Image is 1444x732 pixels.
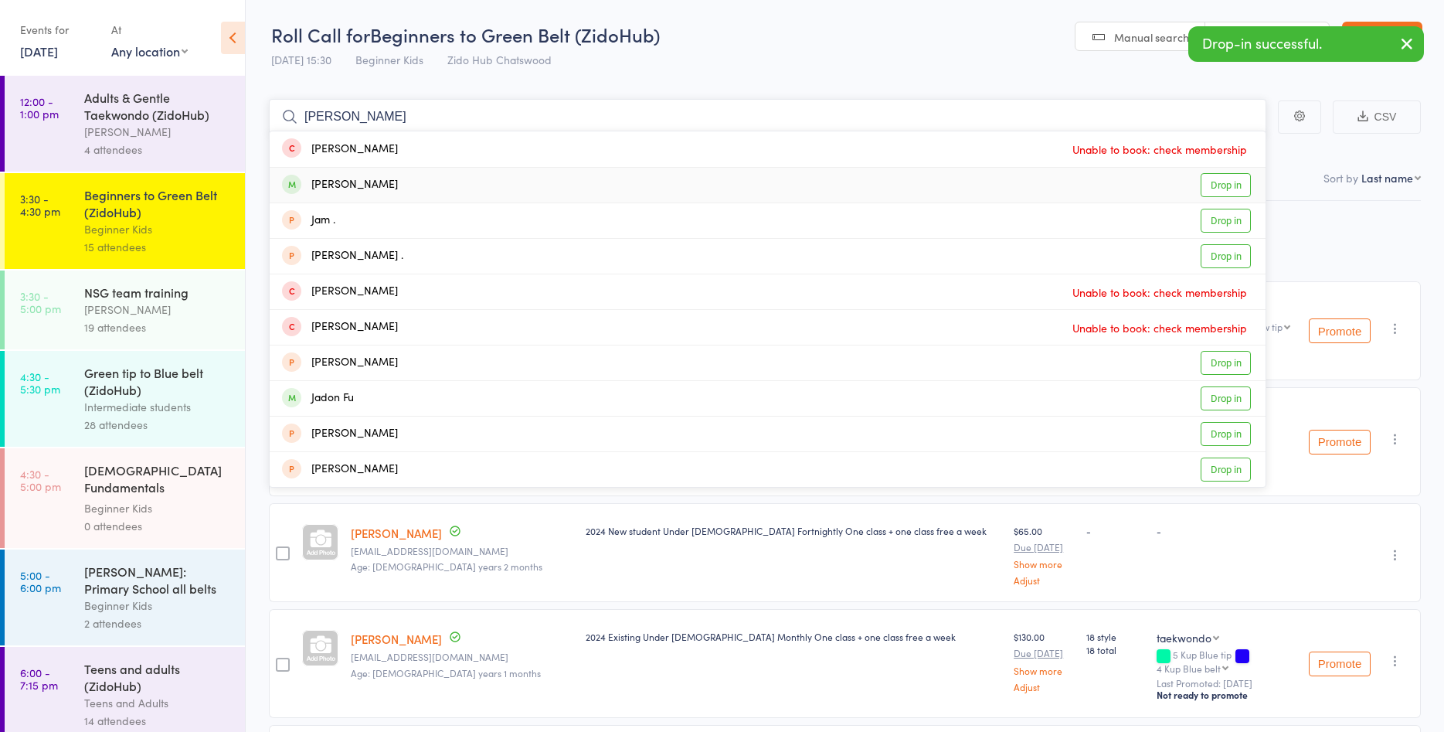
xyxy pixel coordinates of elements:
span: Age: [DEMOGRAPHIC_DATA] years 2 months [351,560,542,573]
time: 12:00 - 1:00 pm [20,95,59,120]
small: ayimdarkeh@yahoo.com [351,546,573,557]
div: 9 Kup Yellow tip [1216,322,1283,332]
div: At [111,17,188,43]
small: Due [DATE] [1014,542,1073,553]
div: Beginner Kids [84,220,232,238]
button: Promote [1309,652,1371,676]
div: [PERSON_NAME] [84,123,232,141]
div: Last name [1361,170,1413,186]
span: Roll Call for [271,22,370,47]
div: [PERSON_NAME]: Primary School all belts [84,563,232,597]
a: Drop in [1201,173,1251,197]
a: Drop in [1201,209,1251,233]
div: 15 attendees [84,238,232,256]
time: 5:00 - 6:00 pm [20,569,61,594]
a: 12:00 -1:00 pmAdults & Gentle Taekwondo (ZidoHub)[PERSON_NAME]4 attendees [5,76,245,172]
span: [DATE] 15:30 [271,52,331,67]
div: Jadon Fu [282,390,354,407]
div: Beginner Kids [84,597,232,615]
time: 6:00 - 7:15 pm [20,666,58,691]
a: Exit roll call [1342,22,1422,53]
a: 3:30 -5:00 pmNSG team training[PERSON_NAME]19 attendees [5,271,245,349]
div: Adults & Gentle Taekwondo (ZidoHub) [84,89,232,123]
div: [PERSON_NAME] [282,283,398,301]
div: $65.00 [1014,524,1073,585]
span: Unable to book: check membership [1069,281,1251,304]
button: Promote [1309,430,1371,455]
span: Unable to book: check membership [1069,138,1251,161]
div: 0 attendees [84,517,232,535]
div: Jam . [282,212,335,230]
span: Unable to book: check membership [1069,316,1251,339]
a: 3:30 -4:30 pmBeginners to Green Belt (ZidoHub)Beginner Kids15 attendees [5,173,245,269]
div: [PERSON_NAME] [84,301,232,318]
a: Show more [1014,559,1073,569]
div: Green tip to Blue belt (ZidoHub) [84,364,232,398]
div: [PERSON_NAME] [282,318,398,336]
span: 18 style [1086,630,1145,643]
span: Beginner Kids [355,52,423,67]
time: 3:30 - 5:00 pm [20,290,61,315]
div: [PERSON_NAME] [282,354,398,372]
a: Drop in [1201,422,1251,446]
small: Due [DATE] [1014,648,1073,659]
div: Drop-in successful. [1188,26,1424,62]
a: Show more [1014,666,1073,676]
div: Any location [111,43,188,60]
div: 4 attendees [84,141,232,158]
a: Drop in [1201,244,1251,268]
div: 14 attendees [84,712,232,730]
div: [DEMOGRAPHIC_DATA] Fundamentals ([GEOGRAPHIC_DATA]) [84,461,232,499]
a: Drop in [1201,351,1251,375]
span: 18 total [1086,643,1145,656]
a: Adjust [1014,682,1073,692]
button: Promote [1309,318,1371,343]
time: 4:30 - 5:00 pm [20,468,61,492]
button: CSV [1333,100,1421,134]
span: Zido Hub Chatswood [447,52,552,67]
a: [PERSON_NAME] [351,631,442,647]
div: Teens and adults (ZidoHub) [84,660,232,694]
div: 5 Kup Blue tip [1157,649,1296,672]
div: Not ready to promote [1157,689,1296,701]
div: 28 attendees [84,416,232,434]
a: 4:30 -5:30 pmGreen tip to Blue belt (ZidoHub)Intermediate students28 attendees [5,351,245,447]
div: NSG team training [84,284,232,301]
div: Events for [20,17,96,43]
label: Sort by [1323,170,1358,186]
small: Last Promoted: [DATE] [1157,678,1296,689]
div: 2 attendees [84,615,232,632]
div: $130.00 [1014,630,1073,691]
a: Drop in [1201,386,1251,410]
a: 5:00 -6:00 pm[PERSON_NAME]: Primary School all beltsBeginner Kids2 attendees [5,550,245,645]
a: Adjust [1014,575,1073,585]
div: 4 Kup Blue belt [1157,663,1221,673]
input: Search by name [269,99,1266,134]
time: 4:30 - 5:30 pm [20,370,60,395]
div: [PERSON_NAME] [282,141,398,158]
div: - [1157,524,1296,537]
div: [PERSON_NAME] [282,176,398,194]
span: Age: [DEMOGRAPHIC_DATA] years 1 months [351,666,541,679]
div: [PERSON_NAME] [282,461,398,478]
span: Manual search [1114,29,1189,45]
div: [PERSON_NAME] [282,425,398,443]
div: Teens and Adults [84,694,232,712]
a: 4:30 -5:00 pm[DEMOGRAPHIC_DATA] Fundamentals ([GEOGRAPHIC_DATA])Beginner Kids0 attendees [5,448,245,548]
div: Intermediate students [84,398,232,416]
a: Drop in [1201,458,1251,482]
a: [DATE] [20,43,58,60]
time: 3:30 - 4:30 pm [20,192,60,217]
div: [PERSON_NAME] . [282,247,403,265]
div: 19 attendees [84,318,232,336]
a: [PERSON_NAME] [351,525,442,541]
div: Beginner Kids [84,499,232,517]
div: 2024 Existing Under [DEMOGRAPHIC_DATA] Monthly One class + one class free a week [586,630,1001,643]
span: Beginners to Green Belt (ZidoHub) [370,22,660,47]
div: - [1086,524,1145,537]
div: taekwondo [1157,630,1211,645]
div: Beginners to Green Belt (ZidoHub) [84,186,232,220]
div: 2024 New student Under [DEMOGRAPHIC_DATA] Fortnightly One class + one class free a week [586,524,1001,537]
small: Ellissalim@yahoo.com [351,652,573,662]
